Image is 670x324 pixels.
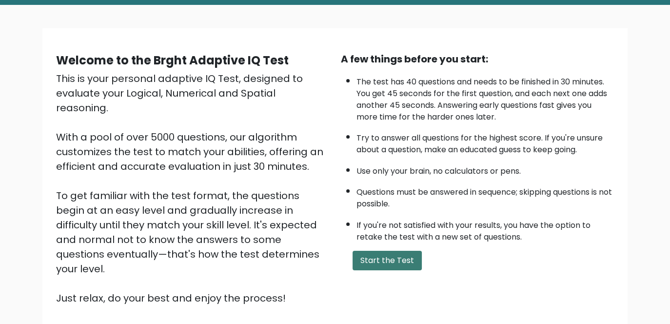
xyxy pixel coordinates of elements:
li: Questions must be answered in sequence; skipping questions is not possible. [356,182,614,210]
button: Start the Test [353,251,422,270]
li: The test has 40 questions and needs to be finished in 30 minutes. You get 45 seconds for the firs... [356,71,614,123]
div: A few things before you start: [341,52,614,66]
li: Use only your brain, no calculators or pens. [356,161,614,177]
div: This is your personal adaptive IQ Test, designed to evaluate your Logical, Numerical and Spatial ... [56,71,329,305]
li: Try to answer all questions for the highest score. If you're unsure about a question, make an edu... [356,127,614,156]
li: If you're not satisfied with your results, you have the option to retake the test with a new set ... [356,215,614,243]
b: Welcome to the Brght Adaptive IQ Test [56,52,289,68]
